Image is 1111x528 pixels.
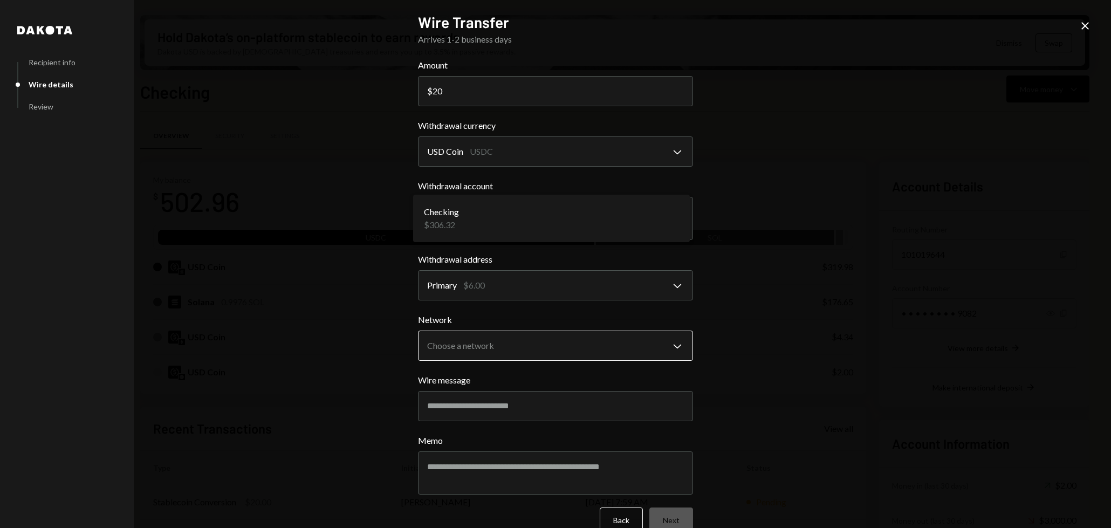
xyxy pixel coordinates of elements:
div: Review [29,102,53,111]
div: Checking [424,205,459,218]
div: Recipient info [29,58,76,67]
div: Arrives 1-2 business days [418,33,693,46]
button: Withdrawal currency [418,136,693,167]
button: Withdrawal address [418,270,693,300]
button: Network [418,331,693,361]
label: Withdrawal currency [418,119,693,132]
label: Withdrawal address [418,253,693,266]
label: Withdrawal account [418,180,693,193]
div: $306.32 [424,218,459,231]
div: Wire details [29,80,73,89]
label: Network [418,313,693,326]
label: Amount [418,59,693,72]
label: Wire message [418,374,693,387]
input: 0.00 [418,76,693,106]
h2: Wire Transfer [418,12,693,33]
div: $ [427,86,433,96]
div: USDC [470,145,493,158]
label: Memo [418,434,693,447]
div: $6.00 [463,279,485,292]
